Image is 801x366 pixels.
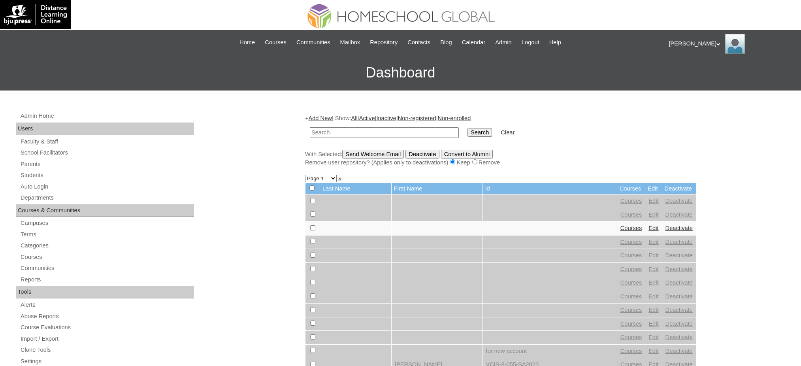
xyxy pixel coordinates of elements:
div: Remove user repository? (Applies only to deactivations) Keep Remove [305,158,696,167]
input: Deactivate [405,150,439,158]
a: Inactive [376,115,396,121]
a: Repository [366,38,401,47]
a: Deactivate [665,198,693,204]
a: Admin [491,38,516,47]
a: Deactivate [665,211,693,218]
a: Courses [620,211,642,218]
td: for new account [482,345,616,358]
img: Ariane Ebuen [725,34,745,54]
a: » [338,175,341,181]
a: Courses [620,307,642,313]
a: Students [20,170,194,180]
span: Logout [522,38,539,47]
a: Import / Export [20,334,194,344]
div: [PERSON_NAME] [669,34,793,54]
a: Non-enrolled [437,115,471,121]
a: Deactivate [665,334,693,340]
a: Departments [20,193,194,203]
a: Alerts [20,300,194,310]
a: Edit [648,211,658,218]
a: Course Evaluations [20,323,194,332]
a: Calendar [458,38,489,47]
a: Mailbox [336,38,364,47]
a: Home [236,38,259,47]
div: With Selected: [305,150,696,167]
td: Last Name [320,183,391,194]
a: Deactivate [665,279,693,286]
a: Edit [648,279,658,286]
a: Edit [648,198,658,204]
a: Add New [308,115,332,121]
input: Search [467,128,492,137]
a: Deactivate [665,307,693,313]
a: Courses [20,252,194,262]
a: Help [545,38,565,47]
a: Deactivate [665,293,693,300]
a: Courses [620,266,642,272]
span: Contacts [407,38,430,47]
a: Courses [620,252,642,258]
a: Communities [20,263,194,273]
a: Edit [648,225,658,231]
div: Courses & Communities [16,204,194,217]
a: Courses [620,225,642,231]
a: Edit [648,334,658,340]
td: Courses [617,183,645,194]
td: First Name [392,183,482,194]
a: Clear [501,129,515,136]
span: Repository [370,38,398,47]
span: Home [239,38,255,47]
a: Edit [648,239,658,245]
span: Blog [440,38,452,47]
a: Clone Tools [20,345,194,355]
a: Deactivate [665,348,693,354]
td: Edit [645,183,662,194]
img: logo-white.png [4,4,67,25]
span: Communities [296,38,330,47]
input: Convert to Alumni [441,150,493,158]
a: Parents [20,159,194,169]
a: Deactivate [665,225,693,231]
a: Reports [20,275,194,285]
a: All [351,115,358,121]
a: Faculty & Staff [20,137,194,147]
a: Edit [648,348,658,354]
a: Edit [648,252,658,258]
span: Mailbox [340,38,360,47]
a: Courses [620,293,642,300]
a: Active [359,115,375,121]
td: Deactivate [662,183,696,194]
a: Deactivate [665,321,693,327]
span: Admin [495,38,512,47]
a: Blog [436,38,456,47]
a: Abuse Reports [20,311,194,321]
a: Courses [620,348,642,354]
span: Help [549,38,561,47]
span: Courses [265,38,286,47]
a: Campuses [20,218,194,228]
a: Edit [648,321,658,327]
div: Users [16,123,194,135]
a: Edit [648,293,658,300]
a: Non-registered [398,115,436,121]
a: Auto Login [20,182,194,192]
a: Courses [620,279,642,286]
a: Categories [20,241,194,251]
a: Courses [620,321,642,327]
input: Send Welcome Email [342,150,404,158]
a: Communities [292,38,334,47]
div: + | Show: | | | | [305,114,696,166]
div: Tools [16,286,194,298]
td: Id [482,183,616,194]
a: School Facilitators [20,148,194,158]
a: Courses [261,38,290,47]
input: Search [310,127,459,138]
a: Deactivate [665,266,693,272]
span: Calendar [462,38,485,47]
a: Edit [648,266,658,272]
a: Terms [20,230,194,240]
a: Courses [620,239,642,245]
a: Contacts [403,38,434,47]
a: Courses [620,198,642,204]
h3: Dashboard [4,55,797,91]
